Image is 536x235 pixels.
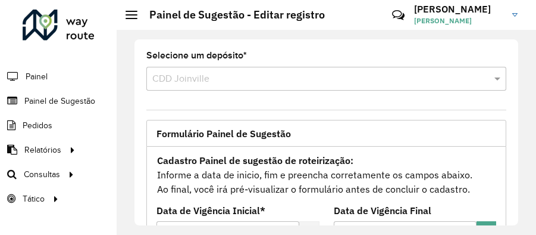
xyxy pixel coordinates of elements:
span: Pedidos [23,119,52,132]
span: Painel de Sugestão [24,95,95,107]
label: Data de Vigência Inicial [156,203,265,218]
h2: Painel de Sugestão - Editar registro [137,8,325,21]
span: Formulário Painel de Sugestão [156,129,291,138]
h3: [PERSON_NAME] [414,4,503,15]
span: [PERSON_NAME] [414,16,503,26]
span: Painel [26,70,48,83]
span: Tático [23,193,45,205]
a: Contato Rápido [385,2,411,28]
div: Informe a data de inicio, fim e preencha corretamente os campos abaixo. Ao final, você irá pré-vi... [156,153,496,197]
span: Consultas [24,168,60,181]
label: Data de Vigência Final [334,203,431,218]
strong: Cadastro Painel de sugestão de roteirização: [157,154,353,166]
label: Selecione um depósito [146,48,247,63]
span: Relatórios [24,144,61,156]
